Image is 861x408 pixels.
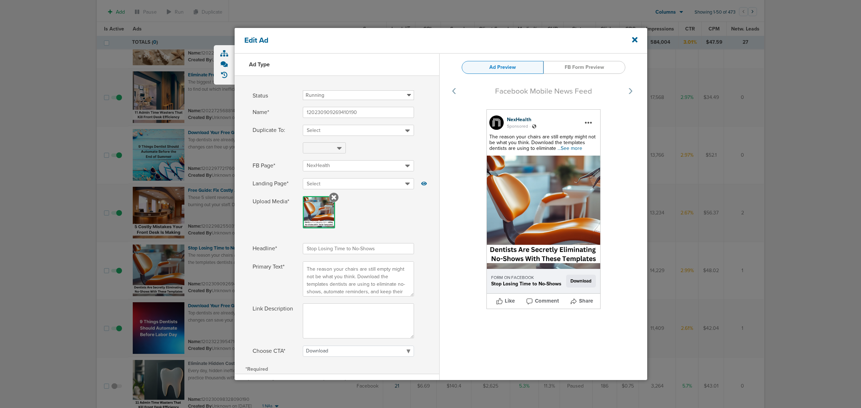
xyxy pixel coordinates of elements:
[307,181,320,187] span: Select
[303,261,414,296] textarea: Primary Text*
[487,156,600,269] img: WYguMBI9BsAAAAAElFTkSuQmCC
[507,123,528,129] span: Sponsored
[566,275,596,288] span: Download
[505,297,515,305] span: Like
[489,115,504,130] img: 314946456_5697111233699977_7800688554055235061_n.jpg
[253,90,296,101] span: Status
[491,275,563,281] div: FORM ON FACEBOOK
[462,61,544,74] a: Ad Preview
[507,116,598,123] div: NexHealth
[253,346,296,357] span: Choose CTA*
[495,87,592,96] span: Facebook Mobile News Feed
[253,125,296,136] span: Duplicate To:
[253,107,296,118] span: Name*
[303,243,414,254] input: Headline*
[303,107,414,118] input: Name*
[303,346,414,357] select: Choose CTA*
[253,261,296,296] span: Primary Text*
[491,281,563,287] div: Stop Losing Time to No-Shows
[307,127,320,133] span: Select
[489,134,596,151] span: The reason your chairs are still empty might not be what you think. Download the templates dentis...
[440,79,647,162] img: svg+xml;charset=UTF-8,%3Csvg%20width%3D%22125%22%20height%3D%2250%22%20xmlns%3D%22http%3A%2F%2Fww...
[303,303,414,338] textarea: Link Description
[253,303,296,338] span: Link Description
[245,366,268,372] span: *Required
[253,160,296,171] span: FB Page*
[528,123,532,129] span: .
[557,145,582,151] span: ...See more
[253,196,296,228] span: Upload Media*
[244,36,598,45] h4: Edit Ad
[579,297,593,305] span: Share
[306,92,324,98] span: Running
[535,297,559,305] span: Comment
[544,61,625,74] a: FB Form Preview
[253,178,296,189] span: Landing Page*
[249,61,270,68] h3: Ad Type
[253,243,296,254] span: Headline*
[307,162,330,169] span: NexHealth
